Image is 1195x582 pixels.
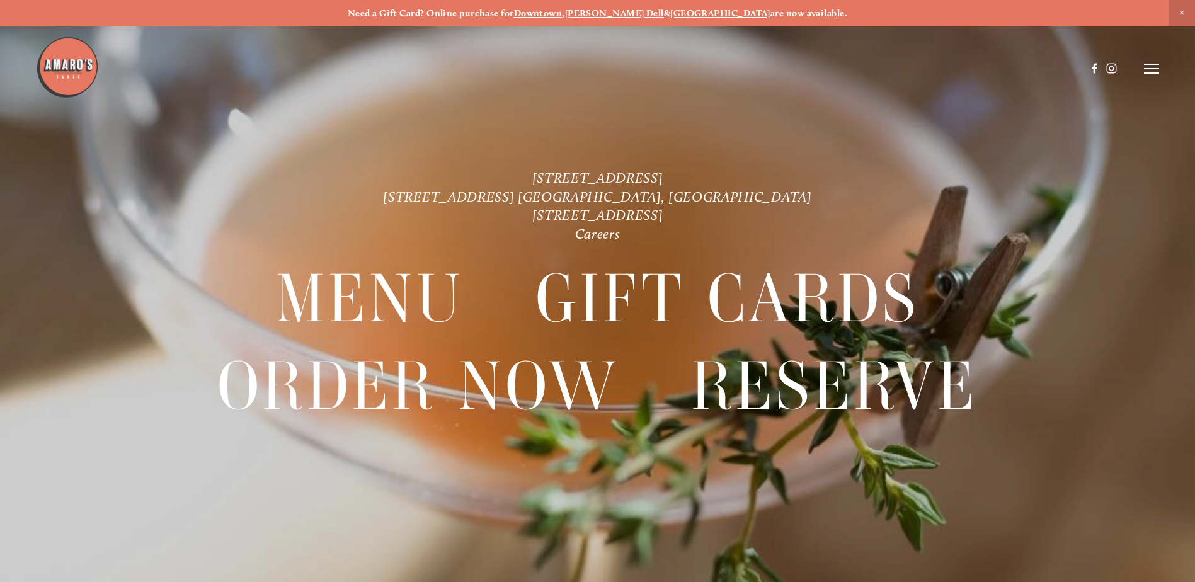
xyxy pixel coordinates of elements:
a: [STREET_ADDRESS] [GEOGRAPHIC_DATA], [GEOGRAPHIC_DATA] [383,188,811,205]
span: Gift Cards [535,256,919,342]
strong: & [664,8,670,19]
a: Gift Cards [535,256,919,341]
a: Menu [276,256,464,341]
a: [STREET_ADDRESS] [532,207,663,224]
a: Order Now [217,343,619,429]
a: Reserve [691,343,978,429]
strong: are now available. [770,8,847,19]
span: Reserve [691,343,978,430]
strong: Need a Gift Card? Online purchase for [348,8,514,19]
span: Order Now [217,343,619,430]
a: Careers [575,225,620,243]
a: Downtown [514,8,563,19]
a: [STREET_ADDRESS] [532,169,663,186]
strong: , [562,8,564,19]
img: Amaro's Table [36,36,99,99]
a: [PERSON_NAME] Dell [565,8,664,19]
a: [GEOGRAPHIC_DATA] [670,8,770,19]
span: Menu [276,256,464,342]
